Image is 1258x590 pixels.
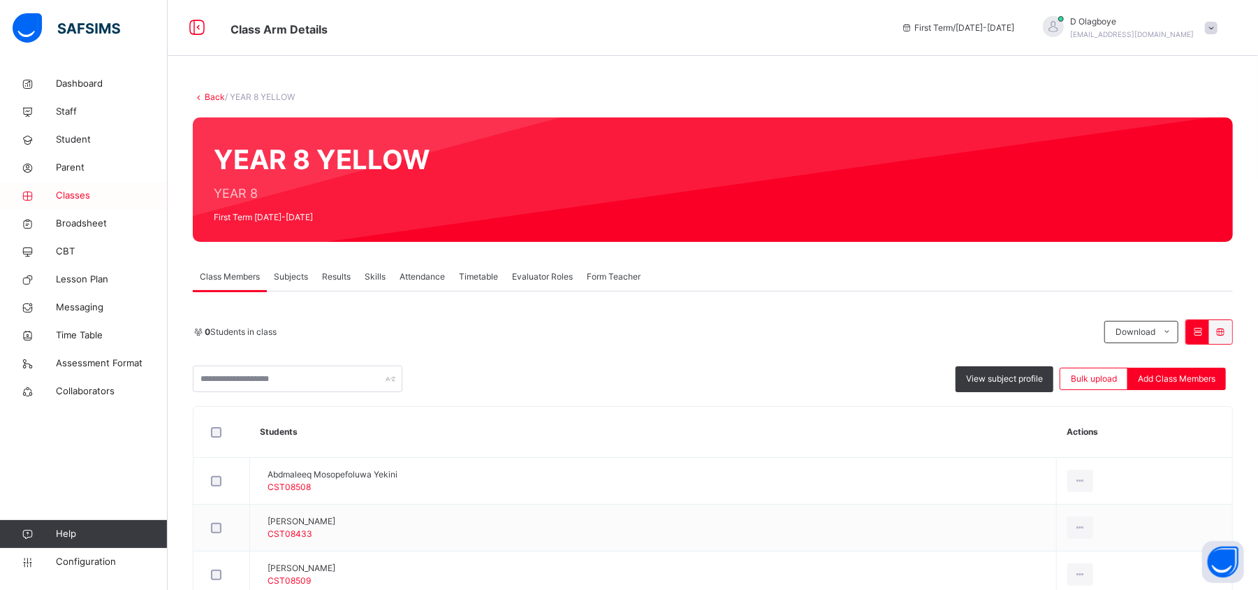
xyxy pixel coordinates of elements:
span: D Olagboye [1071,15,1194,28]
span: / YEAR 8 YELLOW [225,92,295,102]
span: Bulk upload [1071,373,1117,385]
span: session/term information [901,22,1015,34]
span: Parent [56,161,168,175]
span: View subject profile [966,373,1043,385]
span: Attendance [400,271,445,283]
span: Dashboard [56,77,168,91]
img: safsims [13,13,120,43]
span: Subjects [274,271,308,283]
span: Assessment Format [56,357,168,370]
span: Student [56,133,168,147]
span: [PERSON_NAME] [268,562,335,575]
span: Lesson Plan [56,273,168,287]
span: Add Class Members [1138,373,1215,385]
th: Students [250,407,1057,458]
span: Download [1116,326,1155,338]
th: Actions [1056,407,1232,458]
span: Form Teacher [587,271,641,283]
span: Abdmaleeq Mosopefoluwa Yekini [268,468,397,481]
span: Students in class [205,326,277,338]
b: 0 [205,326,210,337]
a: Back [205,92,225,102]
span: Timetable [459,271,498,283]
div: DOlagboye [1029,15,1224,41]
span: Collaborators [56,384,168,398]
span: Messaging [56,301,168,315]
span: Results [322,271,351,283]
span: [PERSON_NAME] [268,515,335,528]
span: Time Table [56,329,168,343]
span: Class Arm Details [231,22,328,36]
span: [EMAIL_ADDRESS][DOMAIN_NAME] [1071,30,1194,38]
span: Staff [56,105,168,119]
span: CST08509 [268,575,311,586]
span: CST08508 [268,482,311,492]
span: Help [56,527,167,541]
span: Evaluator Roles [512,271,573,283]
span: Broadsheet [56,217,168,231]
span: Configuration [56,555,167,569]
span: CST08433 [268,528,312,539]
span: Classes [56,189,168,203]
span: Class Members [200,271,260,283]
span: CBT [56,245,168,259]
span: Skills [365,271,386,283]
button: Open asap [1202,541,1244,583]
